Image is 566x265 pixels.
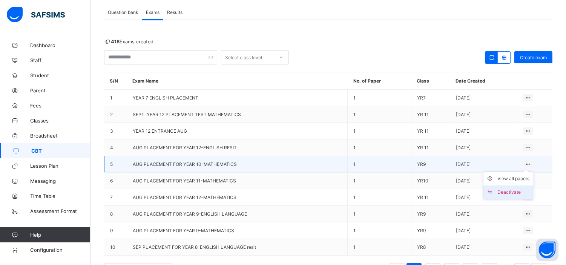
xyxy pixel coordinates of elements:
[348,222,411,239] td: 1
[536,239,558,261] button: Open asap
[104,106,127,123] td: 2
[104,123,127,139] td: 3
[348,90,411,106] td: 1
[411,222,450,239] td: YR9
[225,50,262,64] div: Select class level
[30,57,90,63] span: Staff
[30,72,90,78] span: Student
[450,206,517,222] td: [DATE]
[411,123,450,139] td: YR 11
[450,173,517,189] td: [DATE]
[30,247,90,253] span: Configuration
[450,222,517,239] td: [DATE]
[133,244,256,250] span: SEP PLACEMENT FOR YEAR 8-ENGLISH LANGUAGE resit
[30,133,90,139] span: Broadsheet
[520,55,547,60] span: Create exam
[348,123,411,139] td: 1
[30,208,90,214] span: Assessment Format
[30,87,90,93] span: Parent
[411,72,450,90] th: Class
[450,189,517,206] td: [DATE]
[104,189,127,206] td: 7
[30,42,90,48] span: Dashboard
[30,103,90,109] span: Fees
[348,139,411,156] td: 1
[411,189,450,206] td: YR 11
[450,123,517,139] td: [DATE]
[133,161,237,167] span: AUG PLACEMENT FOR YEAR 10-MATHEMATICS
[348,72,411,90] th: No. of Paper
[348,156,411,173] td: 1
[104,206,127,222] td: 8
[498,175,530,182] div: View all papers
[348,239,411,256] td: 1
[104,39,153,44] span: Exams created
[450,72,517,90] th: Date Created
[104,156,127,173] td: 5
[104,173,127,189] td: 6
[450,156,517,173] td: [DATE]
[30,178,90,184] span: Messaging
[104,90,127,106] td: 1
[104,239,127,256] td: 10
[127,72,348,90] th: Exam Name
[104,222,127,239] td: 9
[31,148,90,154] span: CBT
[411,173,450,189] td: YR10
[411,139,450,156] td: YR 11
[411,90,450,106] td: YR7
[411,239,450,256] td: YR8
[348,206,411,222] td: 1
[30,193,90,199] span: Time Table
[146,9,160,15] span: Exams
[348,189,411,206] td: 1
[108,9,138,15] span: Question bank
[104,72,127,90] th: S/N
[30,118,90,124] span: Classes
[133,178,236,184] span: AUG PLACEMENT FOR YEAR 11-MATHEMATICS
[167,9,183,15] span: Results
[348,173,411,189] td: 1
[30,232,90,238] span: Help
[133,228,234,233] span: AUG PLACEMENT FOR YEAR 9-MATHEMATICS
[30,163,90,169] span: Lesson Plan
[133,112,241,117] span: SEPT. YEAR 12 PLACEMENT TEST MATHEMATICS
[411,106,450,123] td: YR 11
[498,188,530,196] div: Deactivate
[133,145,237,150] span: AUG PLACEMENT FOR YEAR 12-ENGLISH RESIT
[133,128,187,134] span: YEAR 12 ENTRANCE AUG
[133,95,198,101] span: YEAR 7 ENGLISH PLACEMENT
[411,156,450,173] td: YR9
[7,7,65,23] img: safsims
[450,90,517,106] td: [DATE]
[348,106,411,123] td: 1
[104,139,127,156] td: 4
[450,106,517,123] td: [DATE]
[133,195,236,200] span: AUG PLACEMENT FOR YEAR 12-MATHEMATICS
[450,139,517,156] td: [DATE]
[111,39,120,44] b: 418
[411,206,450,222] td: YR9
[133,211,247,217] span: AUG PLACEMENT FOR YEAR 9-ENGLISH LANGUAGE
[450,239,517,256] td: [DATE]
